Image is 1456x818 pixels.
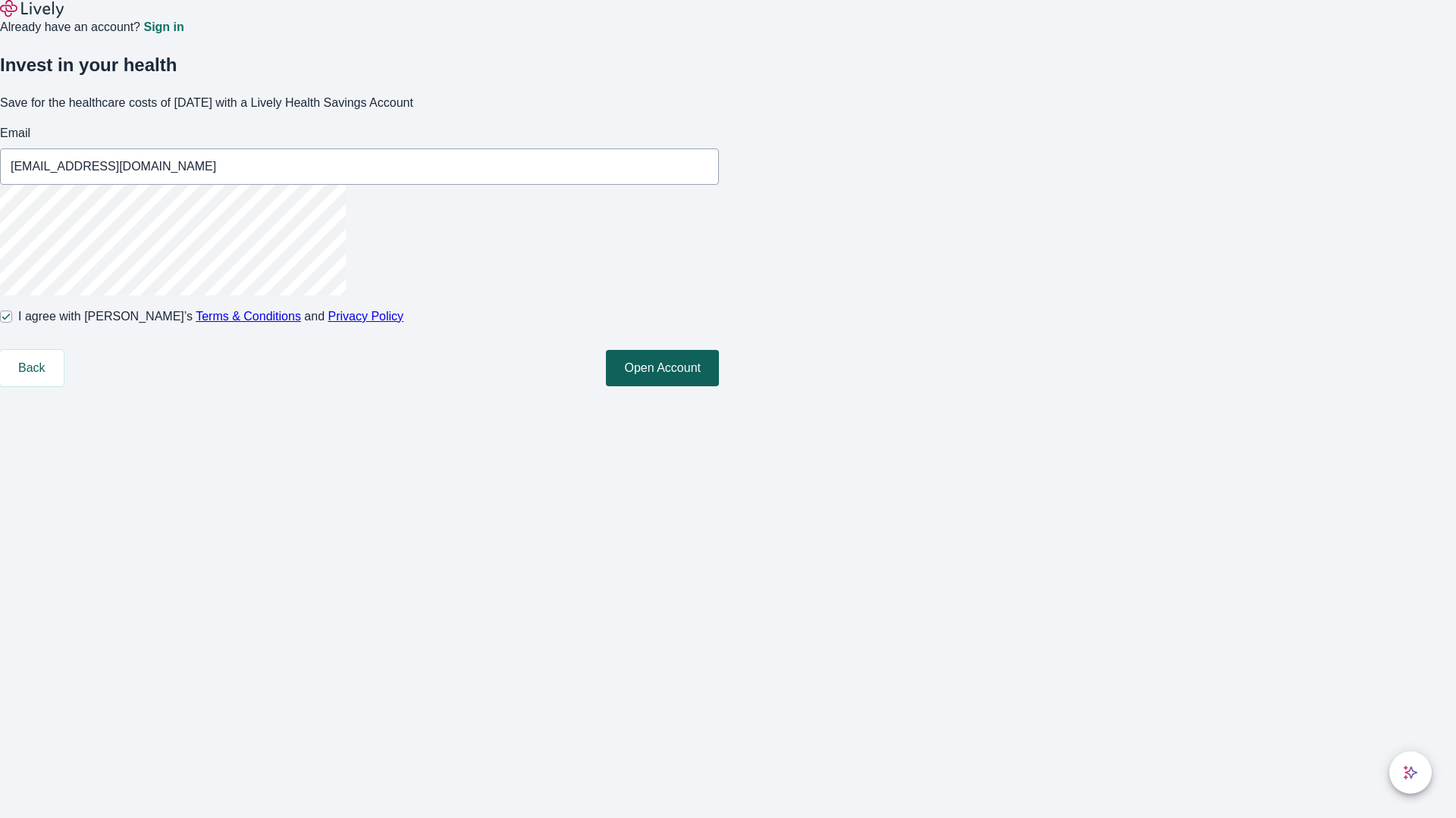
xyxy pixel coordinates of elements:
a: Privacy Policy [328,310,404,323]
button: Open Account [606,350,719,386]
span: I agree with [PERSON_NAME]’s and [18,308,403,326]
a: Terms & Conditions [196,310,301,323]
button: chat [1389,751,1432,794]
svg: Lively AI Assistant [1403,765,1418,780]
a: Sign in [143,21,184,33]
